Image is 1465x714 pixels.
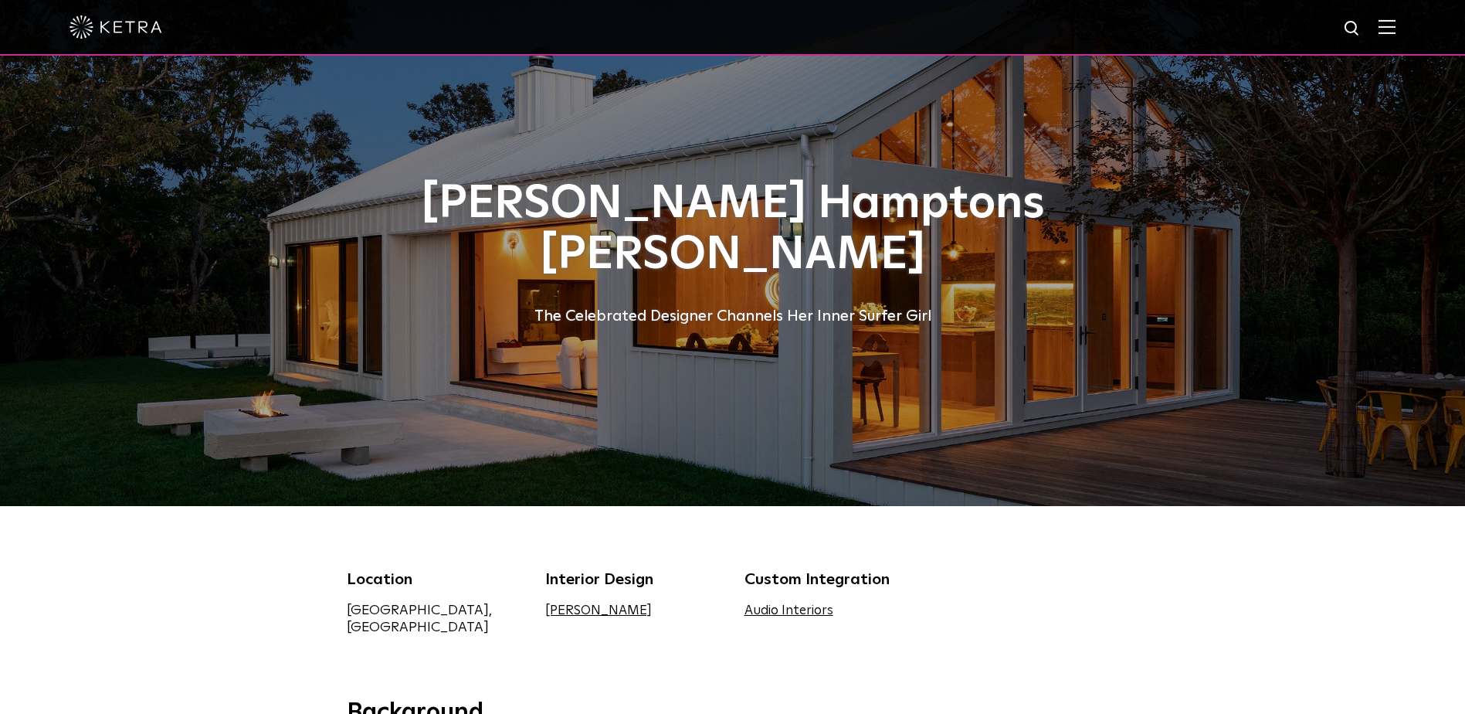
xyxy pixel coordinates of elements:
[744,604,833,617] a: Audio Interiors
[70,15,162,39] img: ketra-logo-2019-white
[1343,19,1362,39] img: search icon
[744,568,921,591] div: Custom Integration
[347,178,1119,280] h1: [PERSON_NAME] Hamptons [PERSON_NAME]
[347,602,523,636] div: [GEOGRAPHIC_DATA], [GEOGRAPHIC_DATA]
[1379,19,1395,34] img: Hamburger%20Nav.svg
[545,568,721,591] div: Interior Design
[347,304,1119,328] div: The Celebrated Designer Channels Her Inner Surfer Girl
[347,568,523,591] div: Location
[545,604,652,617] a: [PERSON_NAME]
